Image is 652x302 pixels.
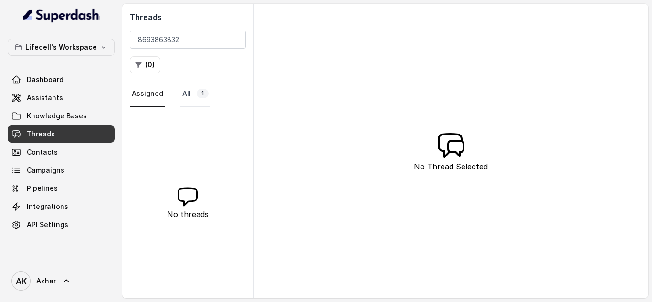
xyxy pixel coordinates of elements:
nav: Tabs [130,81,246,107]
span: Campaigns [27,166,64,175]
span: Integrations [27,202,68,211]
a: API Settings [8,216,115,233]
text: AK [16,276,27,286]
a: Contacts [8,144,115,161]
img: light.svg [23,8,100,23]
a: Knowledge Bases [8,107,115,125]
a: Integrations [8,198,115,215]
span: API Settings [27,220,68,229]
span: Azhar [36,276,56,286]
a: Assistants [8,89,115,106]
button: (0) [130,56,160,73]
span: Contacts [27,147,58,157]
span: Pipelines [27,184,58,193]
span: Dashboard [27,75,63,84]
a: Threads [8,125,115,143]
p: No Thread Selected [414,161,488,172]
h2: Threads [130,11,246,23]
span: Threads [27,129,55,139]
p: No threads [167,208,209,220]
span: 1 [197,89,209,98]
span: Assistants [27,93,63,103]
a: Azhar [8,268,115,294]
input: Search by Call ID or Phone Number [130,31,246,49]
p: Lifecell's Workspace [25,42,97,53]
a: Pipelines [8,180,115,197]
a: All1 [180,81,210,107]
a: Campaigns [8,162,115,179]
button: Lifecell's Workspace [8,39,115,56]
a: Assigned [130,81,165,107]
span: Knowledge Bases [27,111,87,121]
a: Dashboard [8,71,115,88]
